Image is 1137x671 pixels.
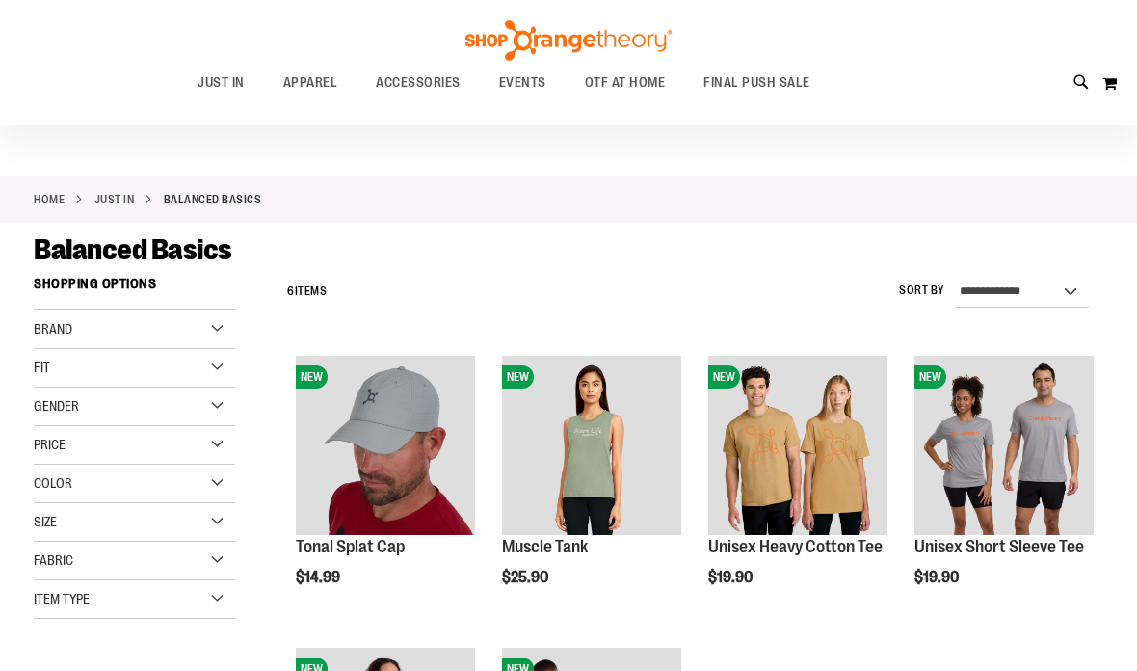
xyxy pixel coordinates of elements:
span: FINAL PUSH SALE [703,61,810,104]
a: OTF AT HOME [566,61,685,105]
a: Unisex Short Sleeve TeeNEW [914,356,1094,538]
a: Home [34,191,65,208]
a: Unisex Heavy Cotton Tee [708,537,883,556]
strong: Shopping Options [34,267,235,310]
a: ACCESSORIES [357,61,480,105]
a: JUST IN [178,61,264,104]
span: Item Type [34,591,90,606]
a: Tonal Splat Cap [296,537,405,556]
span: NEW [914,365,946,389]
span: 6 [287,284,295,298]
span: NEW [296,365,328,389]
span: JUST IN [198,61,245,104]
span: ACCESSORIES [376,61,461,104]
span: NEW [502,365,534,389]
img: Product image for Grey Tonal Splat Cap [296,356,475,535]
span: $25.90 [502,569,551,586]
a: Muscle Tank [502,537,588,556]
span: $14.99 [296,569,343,586]
img: Unisex Short Sleeve Tee [914,356,1094,535]
a: EVENTS [480,61,566,105]
span: Size [34,514,57,529]
div: product [699,346,897,634]
img: Muscle Tank [502,356,681,535]
a: FINAL PUSH SALE [684,61,830,105]
a: JUST IN [94,191,135,208]
strong: Balanced Basics [164,191,262,208]
span: Price [34,437,66,452]
div: product [905,346,1103,634]
span: $19.90 [708,569,755,586]
img: Shop Orangetheory [463,20,674,61]
span: EVENTS [499,61,546,104]
div: product [492,346,691,634]
img: Unisex Heavy Cotton Tee [708,356,887,535]
a: Muscle TankNEW [502,356,681,538]
a: Unisex Heavy Cotton TeeNEW [708,356,887,538]
span: Gender [34,398,79,414]
span: Fabric [34,552,73,568]
span: APPAREL [283,61,338,104]
a: Product image for Grey Tonal Splat CapNEW [296,356,475,538]
label: Sort By [899,282,945,299]
span: Balanced Basics [34,233,232,266]
span: Fit [34,360,50,375]
h2: Items [287,277,327,307]
span: OTF AT HOME [585,61,666,104]
a: APPAREL [264,61,357,105]
span: Color [34,475,72,491]
a: Unisex Short Sleeve Tee [914,537,1084,556]
span: NEW [708,365,740,389]
div: product [286,346,485,634]
span: Brand [34,321,72,336]
span: $19.90 [914,569,962,586]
